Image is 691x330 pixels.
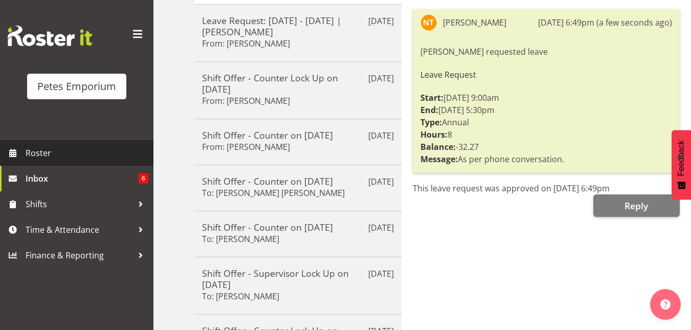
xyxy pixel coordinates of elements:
h5: Leave Request: [DATE] - [DATE] | [PERSON_NAME] [202,15,394,37]
div: [PERSON_NAME] requested leave [DATE] 9:00am [DATE] 5:30pm Annual 8 -32.27 As per phone conversation. [420,43,672,168]
div: Petes Emporium [37,79,116,94]
p: [DATE] [368,72,394,84]
span: Feedback [677,140,686,176]
span: Reply [625,200,648,212]
p: [DATE] [368,222,394,234]
div: [DATE] 6:49pm (a few seconds ago) [538,16,672,29]
h6: To: [PERSON_NAME] [PERSON_NAME] [202,188,345,198]
h5: Shift Offer - Counter Lock Up on [DATE] [202,72,394,95]
img: nicole-thomson8388.jpg [420,14,437,31]
span: Finance & Reporting [26,248,133,263]
span: Roster [26,145,148,161]
strong: Balance: [420,141,456,152]
img: Rosterit website logo [8,26,92,46]
p: [DATE] [368,129,394,142]
strong: Message: [420,153,458,165]
div: [PERSON_NAME] [443,16,506,29]
h6: To: [PERSON_NAME] [202,291,279,301]
h6: From: [PERSON_NAME] [202,38,290,49]
strong: Type: [420,117,442,128]
img: help-xxl-2.png [660,299,671,310]
p: [DATE] [368,175,394,188]
h6: To: [PERSON_NAME] [202,234,279,244]
span: 6 [139,173,148,184]
strong: Hours: [420,129,448,140]
span: Inbox [26,171,139,186]
button: Feedback - Show survey [672,130,691,200]
span: This leave request was approved on [DATE] 6:49pm [413,183,610,194]
h6: From: [PERSON_NAME] [202,142,290,152]
h5: Shift Offer - Counter on [DATE] [202,175,394,187]
h5: Shift Offer - Counter on [DATE] [202,222,394,233]
p: [DATE] [368,268,394,280]
h6: Leave Request [420,70,672,79]
span: Time & Attendance [26,222,133,237]
h5: Shift Offer - Counter on [DATE] [202,129,394,141]
strong: Start: [420,92,443,103]
h5: Shift Offer - Supervisor Lock Up on [DATE] [202,268,394,290]
p: [DATE] [368,15,394,27]
span: Shifts [26,196,133,212]
strong: End: [420,104,438,116]
h6: From: [PERSON_NAME] [202,96,290,106]
button: Reply [593,194,680,217]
